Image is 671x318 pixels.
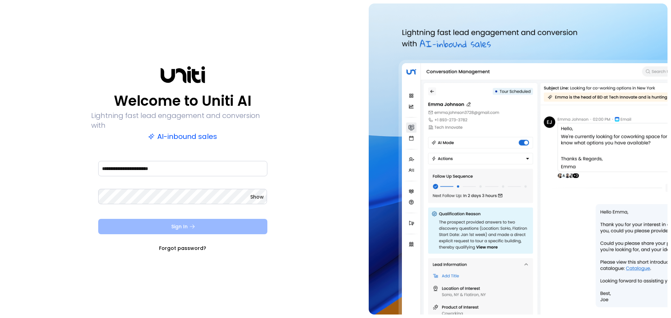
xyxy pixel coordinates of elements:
[250,193,264,200] button: Show
[114,93,251,109] p: Welcome to Uniti AI
[369,3,668,315] img: auth-hero.png
[91,111,274,130] p: Lightning fast lead engagement and conversion with
[159,245,206,252] a: Forgot password?
[98,219,267,234] button: Sign In
[148,132,217,141] p: AI-inbound sales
